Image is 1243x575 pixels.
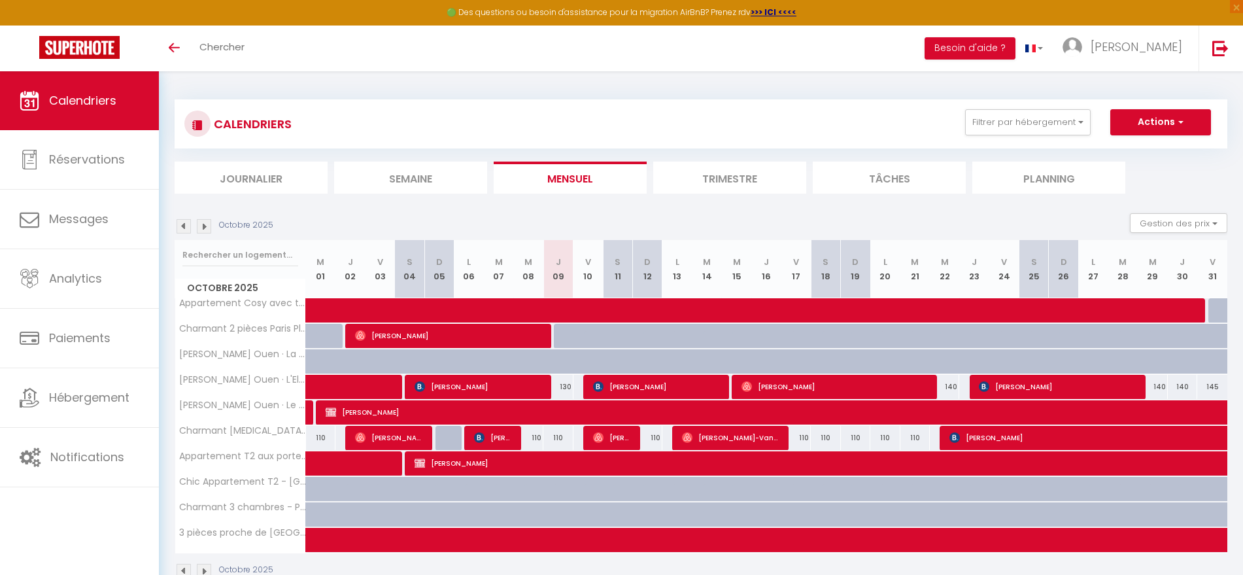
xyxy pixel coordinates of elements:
img: logout [1212,40,1229,56]
span: Messages [49,211,109,227]
abbr: D [644,256,651,268]
span: [PERSON_NAME] [415,374,542,399]
th: 11 [603,240,632,298]
th: 19 [841,240,870,298]
abbr: J [764,256,769,268]
div: 110 [841,426,870,450]
abbr: L [467,256,471,268]
th: 20 [870,240,900,298]
span: [PERSON_NAME] [355,323,541,348]
th: 31 [1197,240,1227,298]
a: Chercher [190,26,254,71]
th: 16 [751,240,781,298]
abbr: V [1210,256,1216,268]
th: 23 [959,240,989,298]
abbr: M [524,256,532,268]
abbr: J [972,256,977,268]
span: Paiements [49,330,111,346]
span: [PERSON_NAME] [593,425,632,450]
span: [PERSON_NAME] Ouen · Le Wooden Oasis - spacieux T2 aux portes de [GEOGRAPHIC_DATA] [177,400,308,410]
img: ... [1063,37,1082,57]
abbr: V [377,256,383,268]
abbr: L [883,256,887,268]
th: 13 [662,240,692,298]
span: Charmant 2 pièces Paris Pleyel- [GEOGRAPHIC_DATA] [177,324,308,334]
th: 17 [781,240,811,298]
span: [PERSON_NAME] [979,374,1136,399]
th: 27 [1078,240,1108,298]
div: 110 [781,426,811,450]
abbr: V [793,256,799,268]
div: 110 [870,426,900,450]
h3: CALENDRIERS [211,109,292,139]
span: Octobre 2025 [175,279,305,298]
abbr: M [1149,256,1157,268]
div: 140 [1168,375,1197,399]
input: Rechercher un logement... [182,243,298,267]
abbr: D [1061,256,1067,268]
abbr: M [316,256,324,268]
th: 03 [365,240,394,298]
th: 05 [424,240,454,298]
abbr: S [1031,256,1037,268]
abbr: M [495,256,503,268]
abbr: M [703,256,711,268]
span: Chic Appartement T2 - [GEOGRAPHIC_DATA] 15 [177,477,308,487]
th: 07 [484,240,513,298]
a: >>> ICI <<<< [751,7,796,18]
abbr: M [911,256,919,268]
a: ... [PERSON_NAME] [1053,26,1199,71]
abbr: V [1001,256,1007,268]
th: 06 [454,240,484,298]
th: 01 [306,240,335,298]
li: Trimestre [653,162,806,194]
th: 10 [573,240,603,298]
abbr: L [675,256,679,268]
span: [PERSON_NAME] [474,425,513,450]
span: Hébergement [49,389,129,406]
th: 21 [900,240,930,298]
th: 12 [632,240,662,298]
p: Octobre 2025 [219,219,273,232]
button: Besoin d'aide ? [925,37,1015,60]
span: Réservations [49,151,125,167]
div: 110 [811,426,840,450]
span: [PERSON_NAME]-Van-Can [682,425,780,450]
th: 04 [395,240,424,298]
abbr: S [407,256,413,268]
abbr: V [585,256,591,268]
abbr: S [615,256,621,268]
span: Charmant 3 chambres - Paris expo [GEOGRAPHIC_DATA] [177,502,308,512]
li: Journalier [175,162,328,194]
div: 140 [1138,375,1167,399]
abbr: J [1180,256,1185,268]
span: Notifications [50,449,124,465]
span: 3 pièces proche de [GEOGRAPHIC_DATA] avec terrasse/Parking [177,528,308,538]
span: [PERSON_NAME] [1091,39,1182,55]
span: [PERSON_NAME] Ouen · L'Elégante Oasis - grand T2 aux portes de [GEOGRAPHIC_DATA] [177,375,308,385]
th: 18 [811,240,840,298]
th: 30 [1168,240,1197,298]
th: 24 [989,240,1019,298]
th: 14 [692,240,721,298]
th: 22 [930,240,959,298]
div: 110 [543,426,573,450]
button: Actions [1110,109,1211,135]
div: 110 [306,426,335,450]
abbr: D [852,256,859,268]
li: Semaine [334,162,487,194]
div: 110 [632,426,662,450]
th: 28 [1108,240,1138,298]
span: Charmant [MEDICAL_DATA] proche [GEOGRAPHIC_DATA] [GEOGRAPHIC_DATA]/parking [177,426,308,436]
th: 29 [1138,240,1167,298]
abbr: J [348,256,353,268]
th: 08 [514,240,543,298]
abbr: S [823,256,828,268]
th: 09 [543,240,573,298]
span: Analytics [49,270,102,287]
th: 26 [1049,240,1078,298]
span: [PERSON_NAME] Ouen · La Chic Oasis - spacieux T2 aux portes de [GEOGRAPHIC_DATA] [177,349,308,359]
th: 25 [1019,240,1048,298]
abbr: D [436,256,443,268]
